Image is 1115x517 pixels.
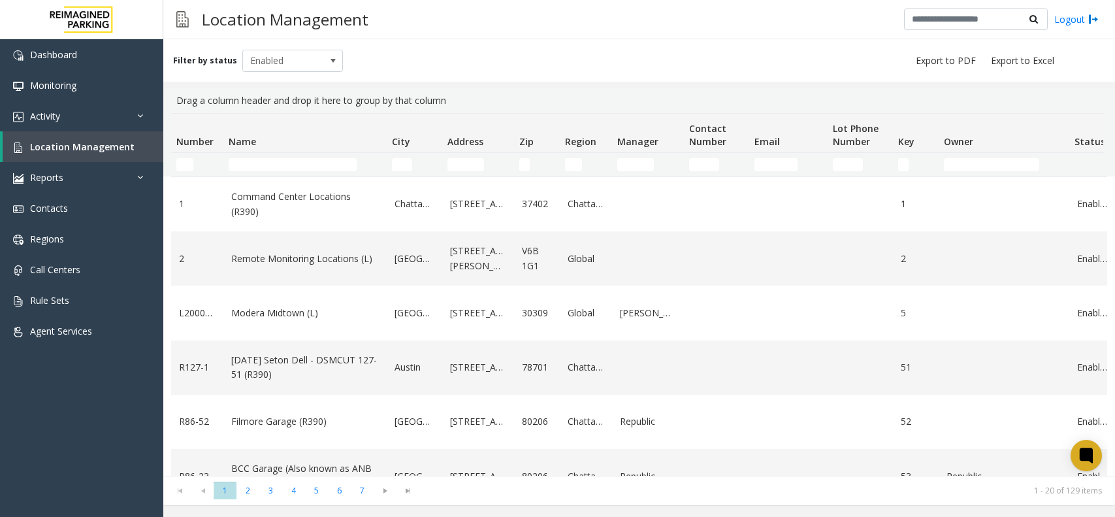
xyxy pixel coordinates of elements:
[30,263,80,276] span: Call Centers
[30,233,64,245] span: Regions
[689,158,719,171] input: Contact Number Filter
[30,325,92,337] span: Agent Services
[450,360,506,375] a: [STREET_ADDRESS]
[754,158,798,171] input: Email Filter
[522,244,552,273] a: V6B 1G1
[522,414,552,429] a: 80206
[231,306,379,320] a: Modera Midtown (L)
[351,482,374,499] span: Page 7
[833,158,863,171] input: Lot Phone Number Filter
[617,135,658,148] span: Manager
[991,54,1054,67] span: Export to Excel
[620,469,676,484] a: Republic
[519,158,530,171] input: Zip Filter
[901,414,931,429] a: 52
[395,360,434,375] a: Austin
[901,360,931,375] a: 51
[30,48,77,61] span: Dashboard
[231,353,379,382] a: [DATE] Seton Dell - DSMCUT 127-51 (R390)
[231,461,379,491] a: BCC Garage (Also known as ANB Garage) (R390)
[328,482,351,499] span: Page 6
[195,3,375,35] h3: Location Management
[944,135,973,148] span: Owner
[395,414,434,429] a: [GEOGRAPHIC_DATA]
[163,113,1115,476] div: Data table
[13,296,24,307] img: 'icon'
[749,153,828,176] td: Email Filter
[620,306,676,320] a: [PERSON_NAME]
[427,485,1102,496] kendo-pager-info: 1 - 20 of 129 items
[179,360,216,375] a: R127-1
[946,469,1061,484] a: Republic
[939,153,1069,176] td: Owner Filter
[519,135,534,148] span: Zip
[689,122,726,148] span: Contact Number
[30,110,60,122] span: Activity
[450,244,506,273] a: [STREET_ADDRESS][PERSON_NAME]
[214,482,236,499] span: Page 1
[1077,360,1107,375] a: Enabled
[1054,12,1099,26] a: Logout
[30,294,69,307] span: Rule Sets
[396,482,419,500] span: Go to the last page
[568,252,604,266] a: Global
[13,204,24,214] img: 'icon'
[560,153,612,176] td: Region Filter
[13,81,24,92] img: 'icon'
[229,158,357,171] input: Name Filter
[231,414,379,429] a: Filmore Garage (R390)
[944,158,1039,171] input: Owner Filter
[565,135,596,148] span: Region
[231,252,379,266] a: Remote Monitoring Locations (L)
[1077,197,1107,211] a: Enabled
[387,153,442,176] td: City Filter
[522,197,552,211] a: 37402
[447,158,484,171] input: Address Filter
[13,142,24,153] img: 'icon'
[179,197,216,211] a: 1
[568,306,604,320] a: Global
[1077,306,1107,320] a: Enabled
[13,235,24,245] img: 'icon'
[898,158,909,171] input: Key Filter
[13,327,24,337] img: 'icon'
[901,252,931,266] a: 2
[522,469,552,484] a: 80206
[236,482,259,499] span: Page 2
[171,153,223,176] td: Number Filter
[13,50,24,61] img: 'icon'
[223,153,387,176] td: Name Filter
[173,55,237,67] label: Filter by status
[395,197,434,211] a: Chattanooga
[514,153,560,176] td: Zip Filter
[376,486,394,496] span: Go to the next page
[392,158,412,171] input: City Filter
[568,197,604,211] a: Chattanooga
[898,135,914,148] span: Key
[450,469,506,484] a: [STREET_ADDRESS]
[833,122,879,148] span: Lot Phone Number
[259,482,282,499] span: Page 3
[176,158,193,171] input: Number Filter
[1077,252,1107,266] a: Enabled
[612,153,684,176] td: Manager Filter
[901,197,931,211] a: 1
[179,252,216,266] a: 2
[395,469,434,484] a: [GEOGRAPHIC_DATA]
[565,158,582,171] input: Region Filter
[171,88,1107,113] div: Drag a column header and drop it here to group by that column
[901,306,931,320] a: 5
[229,135,256,148] span: Name
[450,197,506,211] a: [STREET_ADDRESS]
[374,482,396,500] span: Go to the next page
[305,482,328,499] span: Page 5
[1088,12,1099,26] img: logout
[450,414,506,429] a: [STREET_ADDRESS]
[442,153,514,176] td: Address Filter
[911,52,981,70] button: Export to PDF
[450,306,506,320] a: [STREET_ADDRESS]
[395,252,434,266] a: [GEOGRAPHIC_DATA]
[568,469,604,484] a: Chattanooga
[30,79,76,92] span: Monitoring
[395,306,434,320] a: [GEOGRAPHIC_DATA]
